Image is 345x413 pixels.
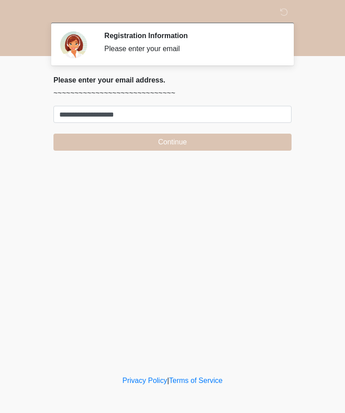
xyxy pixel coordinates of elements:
h2: Registration Information [104,31,278,40]
img: Sm Skin La Laser Logo [44,7,56,18]
a: | [167,377,169,384]
p: ~~~~~~~~~~~~~~~~~~~~~~~~~~~~~ [53,88,292,99]
button: Continue [53,134,292,151]
h2: Please enter your email address. [53,76,292,84]
div: Please enter your email [104,43,278,54]
a: Privacy Policy [123,377,168,384]
img: Agent Avatar [60,31,87,58]
a: Terms of Service [169,377,222,384]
